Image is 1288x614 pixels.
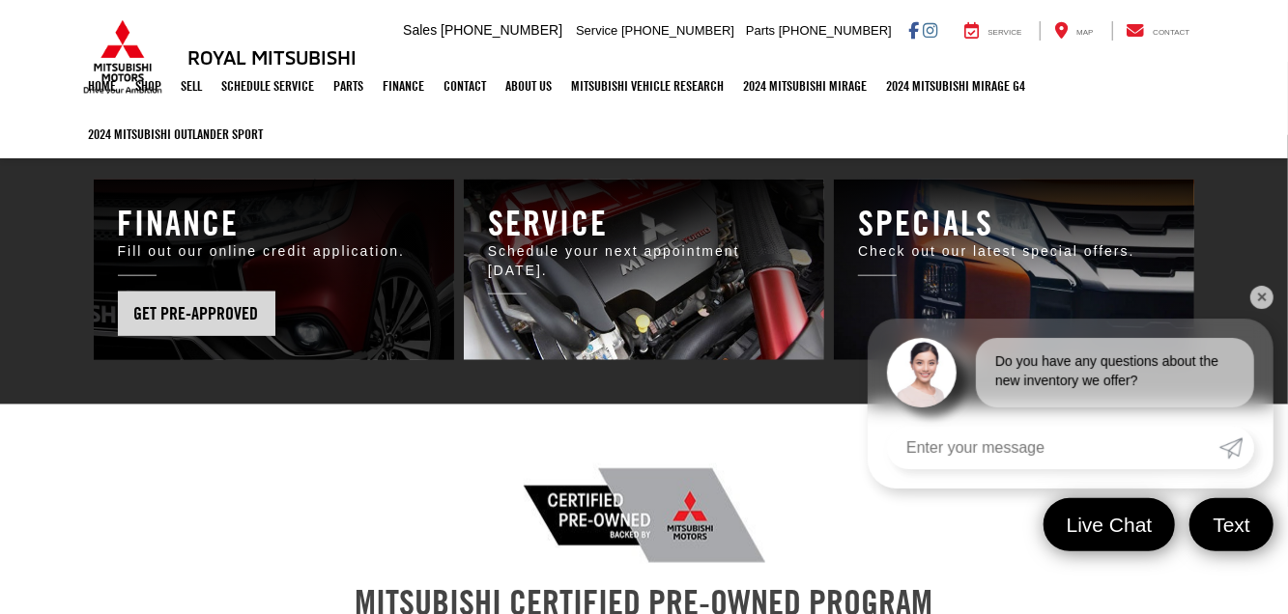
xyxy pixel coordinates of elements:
h3: Royal Mitsubishi [187,46,357,68]
a: Live Chat [1044,498,1176,551]
a: Contact [435,62,497,110]
a: Facebook: Click to visit our Facebook page [908,22,919,38]
span: [PHONE_NUMBER] [779,23,892,38]
a: Schedule Service: Opens in a new tab [213,62,325,110]
span: [PHONE_NUMBER] [441,22,562,38]
a: 2024 Mitsubishi Mirage [734,62,877,110]
a: 2024 Mitsubishi Outlander SPORT [79,110,273,158]
a: Text [1189,498,1274,551]
span: [PHONE_NUMBER] [621,23,734,38]
a: Sell [172,62,213,110]
h3: Specials [858,204,1170,242]
span: Service [988,28,1022,37]
p: Check out our latest special offers. [858,242,1170,262]
span: Service [576,23,617,38]
span: Text [1203,512,1260,538]
a: Instagram: Click to visit our Instagram page [923,22,937,38]
a: Royal Mitsubishi | Baton Rouge, LA Royal Mitsubishi | Baton Rouge, LA Royal Mitsubishi | Baton Ro... [464,180,824,360]
a: Map [1040,21,1107,41]
a: Finance [374,62,435,110]
span: Sales [403,22,437,38]
a: Submit [1219,427,1254,469]
p: Fill out our online credit application. [118,242,430,262]
span: Get Pre-Approved [118,292,275,336]
span: Live Chat [1057,512,1162,538]
a: Royal Mitsubishi | Baton Rouge, LA Royal Mitsubishi | Baton Rouge, LA Royal Mitsubishi | Baton Ro... [94,180,454,360]
img: Mitsubishi [79,19,166,95]
a: About Us [497,62,562,110]
a: 2024 Mitsubishi Mirage G4 [877,62,1036,110]
div: Do you have any questions about the new inventory we offer? [976,338,1254,407]
a: Contact [1112,21,1205,41]
p: Schedule your next appointment [DATE]. [488,242,800,281]
a: Shop [127,62,172,110]
span: Map [1076,28,1093,37]
a: Mitsubishi Vehicle Research [562,62,734,110]
a: Parts: Opens in a new tab [325,62,374,110]
input: Enter your message [887,427,1219,469]
span: Contact [1153,28,1189,37]
h3: Service [488,204,800,242]
span: Parts [746,23,775,38]
img: Agent profile photo [887,338,957,407]
img: Royal Mitsubishi in Baton Rouge LA [524,448,765,583]
h3: Finance [118,204,430,242]
a: Home [79,62,127,110]
a: Service [951,21,1037,41]
a: Royal Mitsubishi | Baton Rouge, LA Royal Mitsubishi | Baton Rouge, LA Royal Mitsubishi | Baton Ro... [834,180,1194,360]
